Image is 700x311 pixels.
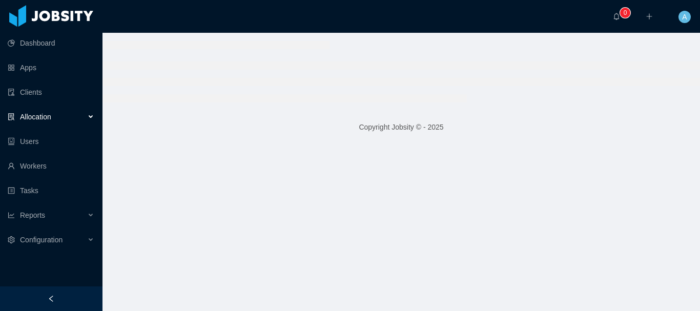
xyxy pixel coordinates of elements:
[102,110,700,145] footer: Copyright Jobsity © - 2025
[8,180,94,201] a: icon: profileTasks
[8,156,94,176] a: icon: userWorkers
[8,57,94,78] a: icon: appstoreApps
[613,13,620,20] i: icon: bell
[8,82,94,102] a: icon: auditClients
[620,8,630,18] sup: 0
[20,113,51,121] span: Allocation
[20,211,45,219] span: Reports
[8,212,15,219] i: icon: line-chart
[646,13,653,20] i: icon: plus
[8,33,94,53] a: icon: pie-chartDashboard
[682,11,687,23] span: A
[20,236,63,244] span: Configuration
[8,236,15,243] i: icon: setting
[8,131,94,152] a: icon: robotUsers
[8,113,15,120] i: icon: solution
